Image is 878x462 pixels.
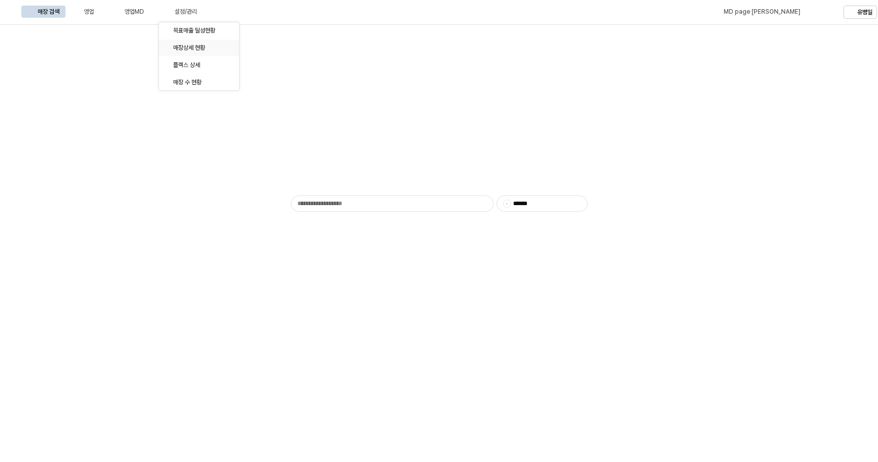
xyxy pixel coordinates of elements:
[723,8,800,15] div: MD page [PERSON_NAME]
[814,6,839,18] div: Menu item 6
[173,61,227,69] div: 플렉스 상세
[159,22,239,91] div: Select an option
[67,6,106,18] button: 영업
[173,44,227,52] div: 매장상세 현황
[707,6,812,18] button: MD page [PERSON_NAME]
[21,6,65,18] button: 매장 검색
[124,8,144,15] div: 영업MD
[173,78,227,86] div: 매장 수 현황
[38,8,59,15] div: 매장 검색
[503,200,511,207] span: -
[158,6,203,18] button: 설정/관리
[707,6,812,18] div: MD page 이동
[575,196,587,211] button: 제안 사항 표시
[175,8,197,15] div: 설정/관리
[108,6,156,18] button: 영업MD
[173,26,227,35] div: 목표매출 달성현황
[843,6,877,19] button: 유병일
[84,8,94,15] div: 영업
[857,8,872,16] p: 유병일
